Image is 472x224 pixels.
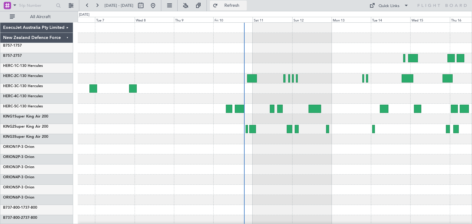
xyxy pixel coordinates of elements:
[3,44,22,48] a: B757-1757
[219,3,245,8] span: Refresh
[174,17,213,22] div: Thu 9
[3,125,14,129] span: KING2
[3,84,16,88] span: HERC-3
[135,17,174,22] div: Wed 8
[3,186,18,189] span: ORION5
[95,17,134,22] div: Tue 7
[3,196,18,199] span: ORION6
[7,12,67,22] button: All Aircraft
[3,145,34,149] a: ORION1P-3 Orion
[410,17,450,22] div: Wed 15
[3,44,15,48] span: B757-1
[16,15,65,19] span: All Aircraft
[3,54,15,58] span: B757-2
[3,176,34,179] a: ORION4P-3 Orion
[253,17,292,22] div: Sat 11
[104,3,133,8] span: [DATE] - [DATE]
[3,115,14,118] span: KING1
[366,1,412,10] button: Quick Links
[3,155,18,159] span: ORION2
[3,105,43,108] a: HERC-5C-130 Hercules
[3,155,34,159] a: ORION2P-3 Orion
[3,74,43,78] a: HERC-2C-130 Hercules
[213,17,253,22] div: Fri 10
[3,95,43,98] a: HERC-4C-130 Hercules
[210,1,247,10] button: Refresh
[3,216,37,220] a: B737-800-2737-800
[3,176,18,179] span: ORION4
[3,84,43,88] a: HERC-3C-130 Hercules
[19,1,54,10] input: Trip Number
[3,64,43,68] a: HERC-1C-130 Hercules
[79,12,89,17] div: [DATE]
[3,115,48,118] a: KING1Super King Air 200
[292,17,332,22] div: Sun 12
[3,125,48,129] a: KING2Super King Air 200
[371,17,410,22] div: Tue 14
[3,206,23,210] span: B737-800-1
[3,165,18,169] span: ORION3
[3,135,14,139] span: KING3
[3,216,23,220] span: B737-800-2
[3,105,16,108] span: HERC-5
[3,74,16,78] span: HERC-2
[3,64,16,68] span: HERC-1
[3,54,22,58] a: B757-2757
[3,165,34,169] a: ORION3P-3 Orion
[3,206,37,210] a: B737-800-1737-800
[3,145,18,149] span: ORION1
[3,186,34,189] a: ORION5P-3 Orion
[3,95,16,98] span: HERC-4
[3,196,34,199] a: ORION6P-3 Orion
[3,135,48,139] a: KING3Super King Air 200
[332,17,371,22] div: Mon 13
[379,3,399,9] div: Quick Links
